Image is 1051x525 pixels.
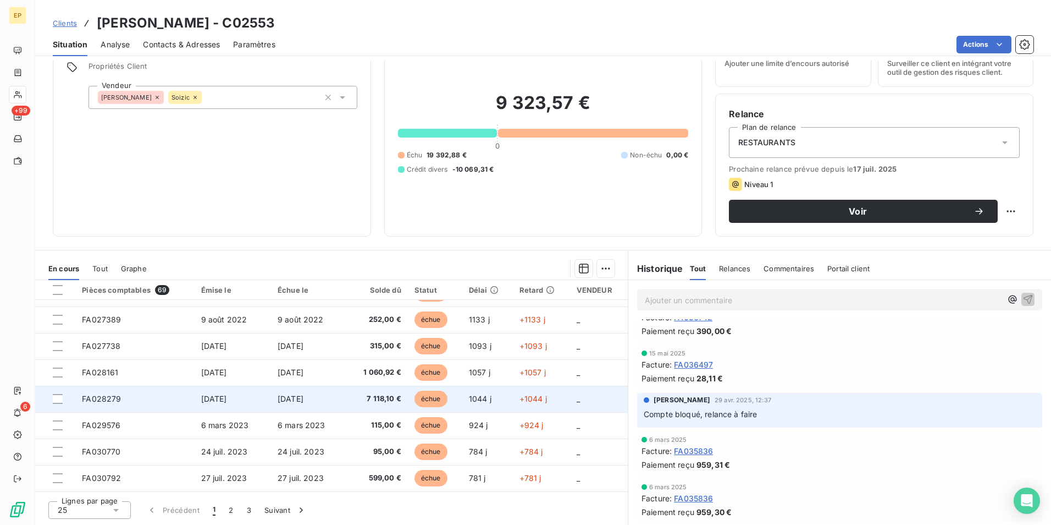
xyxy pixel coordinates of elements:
[641,459,694,471] span: Paiement reçu
[278,315,324,324] span: 9 août 2022
[764,264,814,273] span: Commentaires
[240,499,258,522] button: 3
[101,94,152,101] span: [PERSON_NAME]
[519,473,541,483] span: +781 j
[577,473,580,483] span: _
[58,505,67,516] span: 25
[278,394,303,403] span: [DATE]
[88,62,357,77] span: Propriétés Client
[674,359,713,370] span: FA036497
[172,94,190,101] span: Soizic
[82,394,121,403] span: FA028279
[213,505,215,516] span: 1
[82,341,120,351] span: FA027738
[201,286,264,294] div: Émise le
[674,445,713,457] span: FA035836
[206,499,222,522] button: 1
[222,499,240,522] button: 2
[887,59,1024,76] span: Surveiller ce client en intégrant votre outil de gestion des risques client.
[278,368,303,377] span: [DATE]
[644,409,757,419] span: Compte bloqué, relance à faire
[853,165,897,173] span: 17 juil. 2025
[354,314,401,325] span: 252,00 €
[696,373,723,384] span: 28,11 €
[48,264,79,273] span: En cours
[414,286,456,294] div: Statut
[201,394,227,403] span: [DATE]
[956,36,1011,53] button: Actions
[519,420,544,430] span: +924 j
[140,499,206,522] button: Précédent
[729,165,1020,173] span: Prochaine relance prévue depuis le
[143,39,220,50] span: Contacts & Adresses
[641,325,694,337] span: Paiement reçu
[82,315,121,324] span: FA027389
[715,397,771,403] span: 29 avr. 2025, 12:37
[641,373,694,384] span: Paiement reçu
[641,359,672,370] span: Facture :
[724,59,849,68] span: Ajouter une limite d’encours autorisé
[278,341,303,351] span: [DATE]
[729,107,1020,121] h6: Relance
[519,286,563,294] div: Retard
[729,200,998,223] button: Voir
[53,19,77,28] span: Clients
[12,106,30,116] span: +99
[452,165,494,174] span: -10 069,31 €
[82,420,120,430] span: FA029576
[414,391,447,407] span: échue
[641,506,694,518] span: Paiement reçu
[407,150,423,160] span: Échu
[674,493,713,504] span: FA035836
[577,420,580,430] span: _
[738,137,795,148] span: RESTAURANTS
[577,286,621,294] div: VENDEUR
[577,315,580,324] span: _
[414,364,447,381] span: échue
[469,420,488,430] span: 924 j
[827,264,870,273] span: Portail client
[519,394,547,403] span: +1044 j
[690,264,706,273] span: Tout
[641,445,672,457] span: Facture :
[469,368,490,377] span: 1057 j
[82,447,120,456] span: FA030770
[414,311,447,328] span: échue
[101,39,130,50] span: Analyse
[278,447,324,456] span: 24 juil. 2023
[155,285,169,295] span: 69
[414,470,447,486] span: échue
[577,341,580,351] span: _
[278,473,324,483] span: 27 juil. 2023
[20,402,30,412] span: 6
[519,315,545,324] span: +1133 j
[495,141,500,150] span: 0
[519,368,546,377] span: +1057 j
[354,420,401,431] span: 115,00 €
[469,473,486,483] span: 781 j
[201,315,247,324] span: 9 août 2022
[354,446,401,457] span: 95,00 €
[201,420,249,430] span: 6 mars 2023
[92,264,108,273] span: Tout
[1014,488,1040,514] div: Open Intercom Messenger
[9,7,26,24] div: EP
[82,368,118,377] span: FA028161
[744,180,773,189] span: Niveau 1
[696,459,730,471] span: 959,31 €
[414,338,447,354] span: échue
[696,506,732,518] span: 959,30 €
[628,262,683,275] h6: Historique
[202,92,211,102] input: Ajouter une valeur
[398,92,689,125] h2: 9 323,57 €
[649,484,687,490] span: 6 mars 2025
[201,368,227,377] span: [DATE]
[577,394,580,403] span: _
[354,286,401,294] div: Solde dû
[82,285,187,295] div: Pièces comptables
[201,447,248,456] span: 24 juil. 2023
[630,150,662,160] span: Non-échu
[354,341,401,352] span: 315,00 €
[519,447,543,456] span: +784 j
[414,444,447,460] span: échue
